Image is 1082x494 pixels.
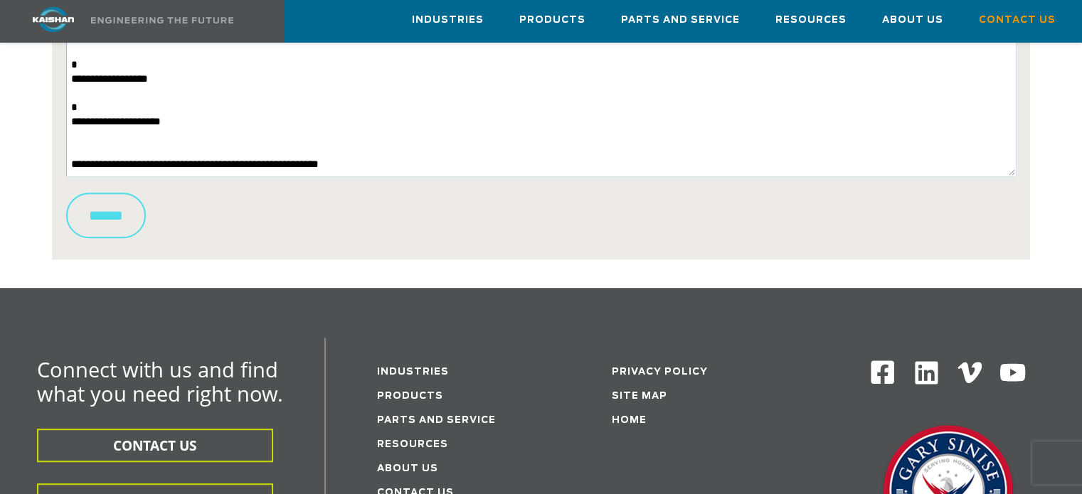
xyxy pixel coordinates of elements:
a: Site Map [612,392,667,401]
span: Products [519,12,585,28]
img: Linkedin [913,359,940,387]
button: CONTACT US [37,429,273,462]
span: Parts and Service [621,12,740,28]
a: Products [377,392,443,401]
a: Home [612,416,647,425]
a: Privacy Policy [612,367,708,377]
a: Parts and service [377,416,496,425]
a: About Us [377,464,438,473]
span: Contact Us [979,12,1056,28]
a: Resources [377,440,448,449]
a: Products [519,1,585,39]
span: About Us [882,12,943,28]
span: Industries [412,12,484,28]
span: Resources [775,12,847,28]
span: Connect with us and find what you need right now. [37,355,283,407]
a: Industries [377,367,449,377]
a: About Us [882,1,943,39]
img: Engineering the future [91,17,233,23]
img: Facebook [869,359,896,385]
a: Contact Us [979,1,1056,39]
img: Youtube [999,359,1027,387]
a: Parts and Service [621,1,740,39]
a: Industries [412,1,484,39]
img: Vimeo [958,362,982,382]
a: Resources [775,1,847,39]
